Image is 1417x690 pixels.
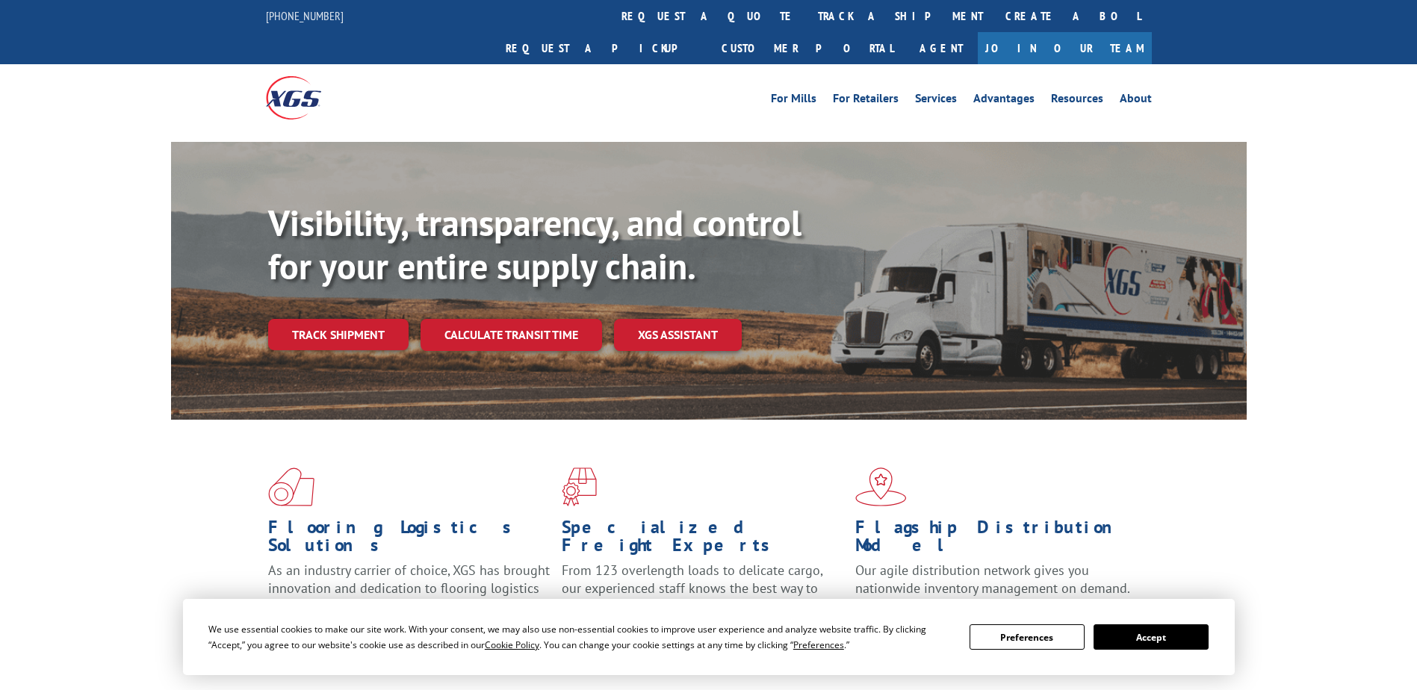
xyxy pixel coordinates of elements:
a: For Retailers [833,93,899,109]
span: Preferences [793,638,844,651]
p: From 123 overlength loads to delicate cargo, our experienced staff knows the best way to move you... [562,562,844,628]
a: Request a pickup [494,32,710,64]
a: Join Our Team [978,32,1152,64]
button: Preferences [970,624,1085,650]
span: As an industry carrier of choice, XGS has brought innovation and dedication to flooring logistics... [268,562,550,615]
div: We use essential cookies to make our site work. With your consent, we may also use non-essential ... [208,621,952,653]
h1: Flagship Distribution Model [855,518,1138,562]
b: Visibility, transparency, and control for your entire supply chain. [268,199,801,289]
a: Customer Portal [710,32,905,64]
img: xgs-icon-flagship-distribution-model-red [855,467,907,506]
a: About [1120,93,1152,109]
a: Resources [1051,93,1103,109]
a: XGS ASSISTANT [614,319,742,351]
a: [PHONE_NUMBER] [266,8,344,23]
a: Agent [905,32,978,64]
div: Cookie Consent Prompt [183,599,1235,675]
h1: Flooring Logistics Solutions [268,518,551,562]
a: For Mills [771,93,816,109]
img: xgs-icon-focused-on-flooring-red [562,467,597,506]
h1: Specialized Freight Experts [562,518,844,562]
span: Our agile distribution network gives you nationwide inventory management on demand. [855,562,1130,597]
button: Accept [1094,624,1209,650]
a: Track shipment [268,319,409,350]
a: Services [915,93,957,109]
a: Advantages [973,93,1035,109]
a: Calculate transit time [421,319,602,351]
span: Cookie Policy [485,638,539,651]
img: xgs-icon-total-supply-chain-intelligence-red [268,467,314,506]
